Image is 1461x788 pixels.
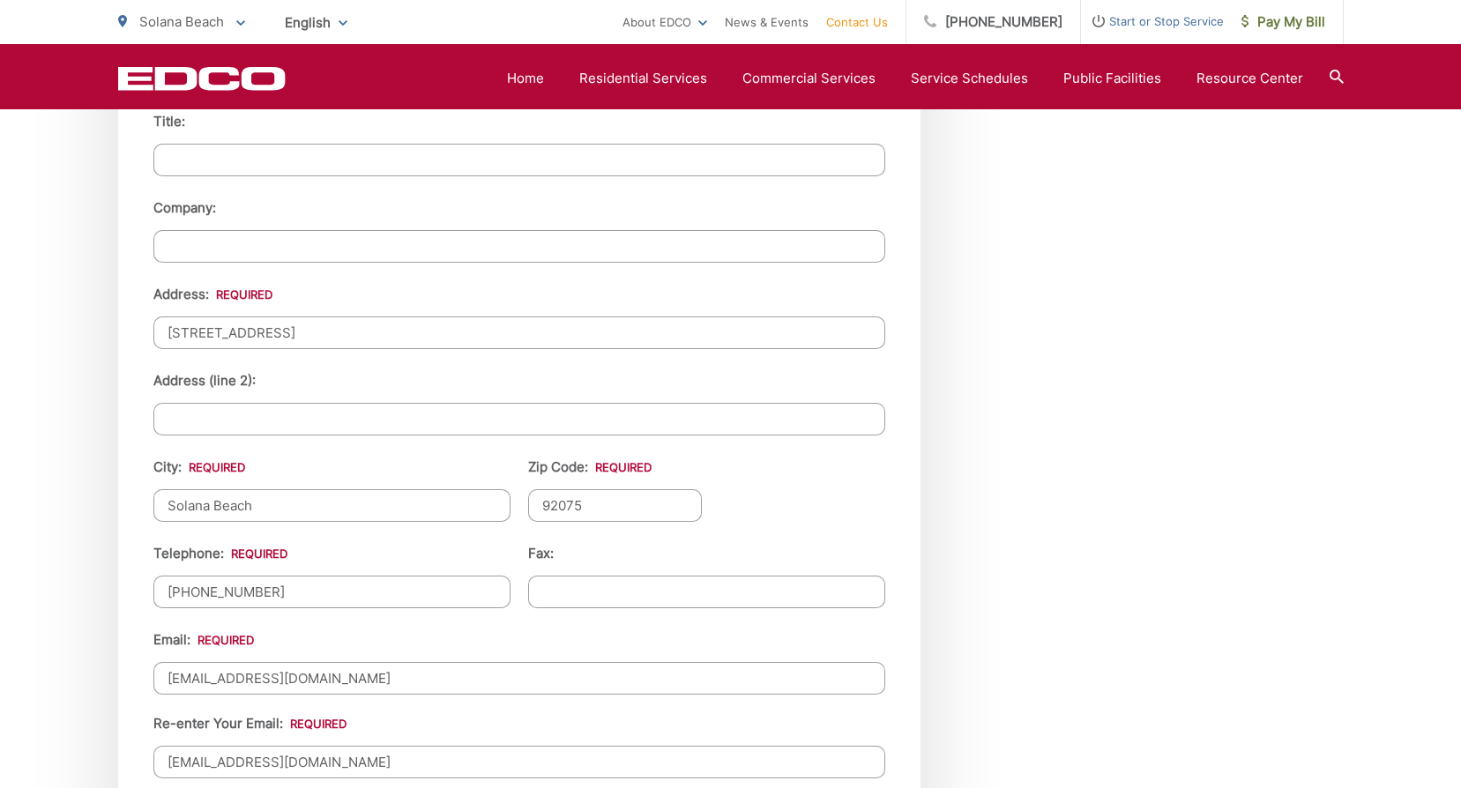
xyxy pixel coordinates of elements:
[118,66,286,91] a: EDCD logo. Return to the homepage.
[911,68,1028,89] a: Service Schedules
[272,7,361,38] span: English
[153,114,185,130] label: Title:
[507,68,544,89] a: Home
[528,459,652,475] label: Zip Code:
[1196,68,1303,89] a: Resource Center
[153,373,256,389] label: Address (line 2):
[153,459,245,475] label: City:
[153,632,254,648] label: Email:
[153,200,216,216] label: Company:
[153,546,287,561] label: Telephone:
[1063,68,1161,89] a: Public Facilities
[528,546,554,561] label: Fax:
[153,716,347,732] label: Re-enter Your Email:
[139,13,224,30] span: Solana Beach
[1241,11,1325,33] span: Pay My Bill
[725,11,809,33] a: News & Events
[153,286,272,302] label: Address:
[826,11,888,33] a: Contact Us
[742,68,876,89] a: Commercial Services
[579,68,707,89] a: Residential Services
[622,11,707,33] a: About EDCO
